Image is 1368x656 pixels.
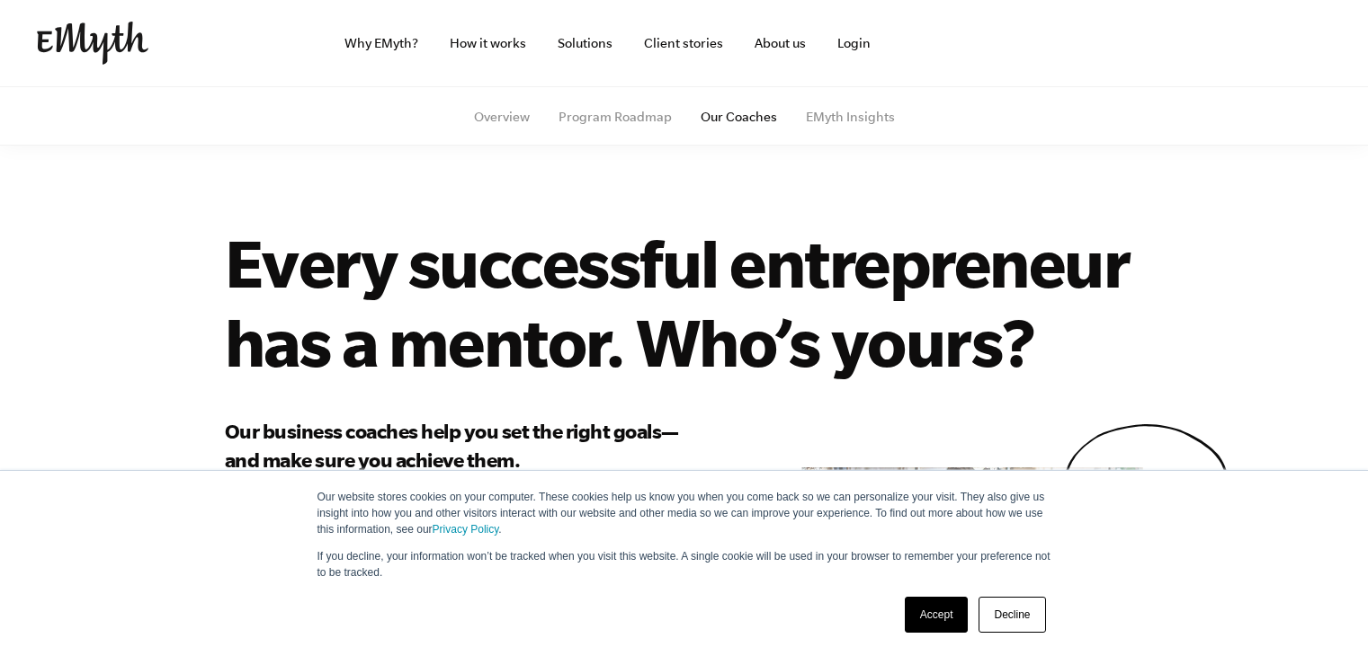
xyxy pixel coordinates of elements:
iframe: Embedded CTA [1143,23,1332,63]
h1: Every successful entrepreneur has a mentor. Who’s yours? [225,223,1231,381]
img: EMyth [37,22,148,65]
iframe: Embedded CTA [945,23,1134,63]
img: e-myth business coaching our coaches mentor don matt talking [801,467,1143,646]
a: Our Coaches [701,110,777,124]
a: Accept [905,597,969,633]
p: If you decline, your information won’t be tracked when you visit this website. A single cookie wi... [317,548,1051,581]
a: EMyth Insights [806,110,895,124]
a: Overview [474,110,530,124]
a: Program Roadmap [559,110,672,124]
h3: Our business coaches help you set the right goals—and make sure you achieve them. [225,417,697,474]
a: Decline [979,597,1045,633]
p: Our website stores cookies on your computer. These cookies help us know you when you come back so... [317,489,1051,537]
a: Privacy Policy [433,523,499,536]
